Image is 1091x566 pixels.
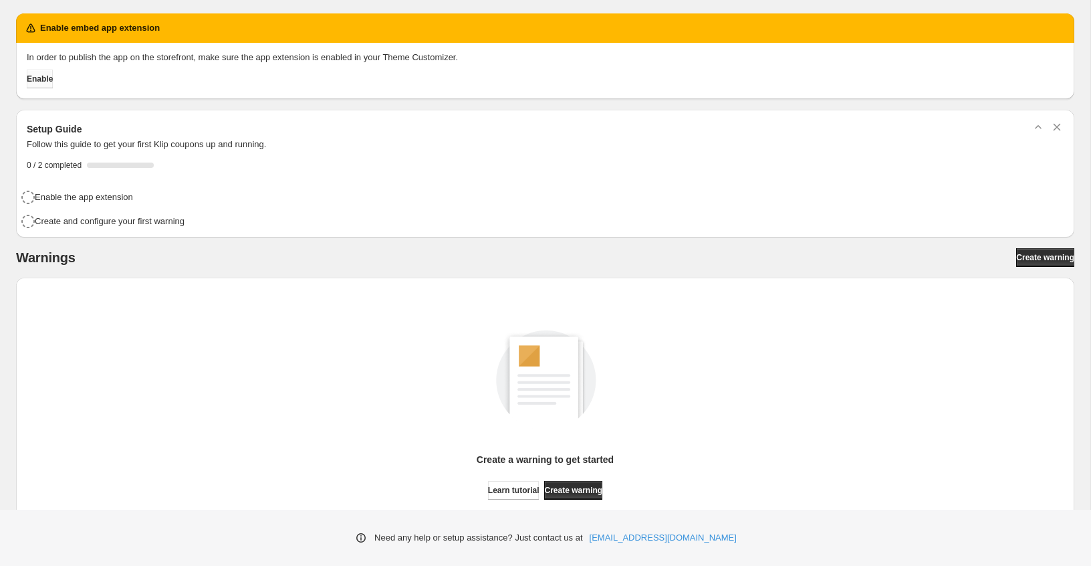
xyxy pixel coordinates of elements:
[590,531,737,545] a: [EMAIL_ADDRESS][DOMAIN_NAME]
[544,485,602,496] span: Create warning
[27,122,82,136] h3: Setup Guide
[488,485,539,496] span: Learn tutorial
[27,138,1064,151] p: Follow this guide to get your first Klip coupons up and running.
[27,70,53,88] button: Enable
[1016,248,1074,267] a: Create warning
[27,51,1064,64] p: In order to publish the app on the storefront, make sure the app extension is enabled in your The...
[40,21,160,35] h2: Enable embed app extension
[35,191,133,204] h4: Enable the app extension
[35,215,185,228] h4: Create and configure your first warning
[477,453,614,466] p: Create a warning to get started
[1016,252,1074,263] span: Create warning
[544,481,602,500] a: Create warning
[488,481,539,500] a: Learn tutorial
[27,160,82,171] span: 0 / 2 completed
[16,250,76,266] h2: Warnings
[27,74,53,84] span: Enable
